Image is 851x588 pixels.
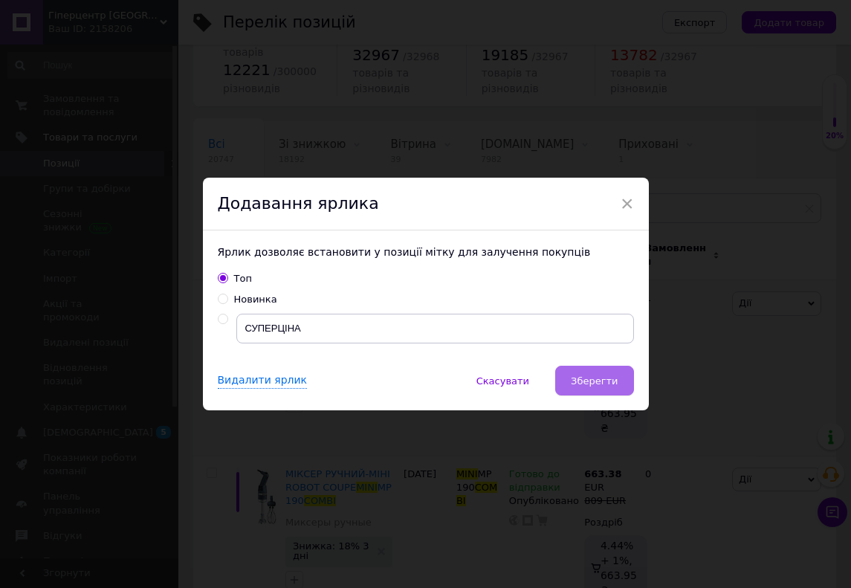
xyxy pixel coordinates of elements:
div: Топ [234,272,252,285]
div: Новинка [234,293,277,306]
div: Додавання ярлика [203,178,649,231]
button: Скасувати [461,366,545,395]
span: Зберегти [571,375,618,387]
div: Видалити ярлик [218,373,308,389]
div: Ярлик дозволяє встановити у позиції мітку для залучення покупців [218,245,634,260]
input: Свій ярлик до 20 символів [236,314,634,343]
span: × [621,191,634,216]
span: Скасувати [476,375,529,387]
button: Зберегти [555,366,633,395]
